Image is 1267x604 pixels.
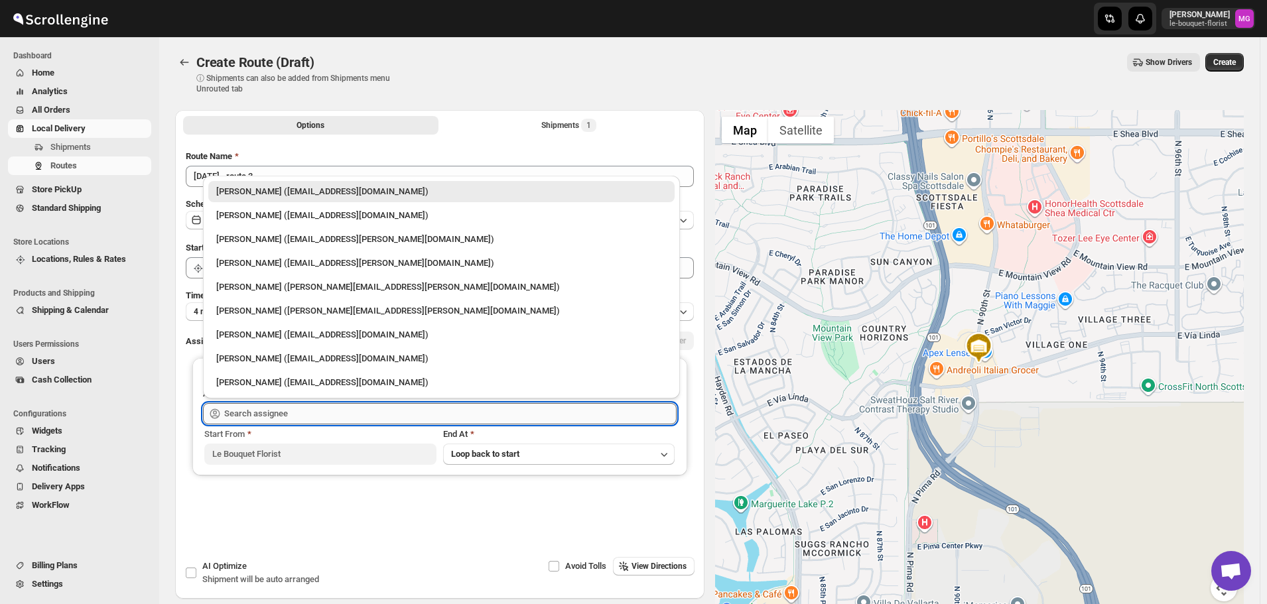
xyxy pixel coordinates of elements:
[722,117,768,143] button: Show street map
[8,301,151,320] button: Shipping & Calendar
[8,575,151,593] button: Settings
[50,142,91,152] span: Shipments
[13,50,153,61] span: Dashboard
[186,302,694,321] button: 4 minutes
[186,290,239,300] span: Time Per Stop
[203,274,680,298] li: Gene Rayborn (gene.rayborn@gmail.com)
[32,305,109,315] span: Shipping & Calendar
[8,371,151,389] button: Cash Collection
[1213,57,1236,68] span: Create
[32,356,55,366] span: Users
[11,2,110,35] img: ScrollEngine
[203,181,680,202] li: Melody Gluth (lebouquetaz@gmail.com)
[32,86,68,96] span: Analytics
[13,339,153,349] span: Users Permissions
[8,101,151,119] button: All Orders
[50,160,77,170] span: Routes
[32,68,54,78] span: Home
[1169,9,1230,20] p: [PERSON_NAME]
[186,151,232,161] span: Route Name
[32,481,85,491] span: Delivery Apps
[203,369,680,393] li: Ryan Peterson (r100040@gmail.com)
[32,184,82,194] span: Store PickUp
[8,82,151,101] button: Analytics
[8,156,151,175] button: Routes
[8,496,151,514] button: WorkFlow
[13,408,153,419] span: Configurations
[196,73,405,94] p: ⓘ Shipments can also be added from Shipments menu Unrouted tab
[13,288,153,298] span: Products and Shipping
[8,250,151,269] button: Locations, Rules & Rates
[216,257,667,270] div: [PERSON_NAME] ([EMAIL_ADDRESS][PERSON_NAME][DOMAIN_NAME])
[186,199,239,209] span: Scheduled for
[194,306,229,317] span: 4 minutes
[203,298,680,322] li: Nick Erikson (erikson.nicholas@gmail.com)
[8,422,151,440] button: Widgets
[586,120,591,131] span: 1
[216,280,667,294] div: [PERSON_NAME] ([PERSON_NAME][EMAIL_ADDRESS][PERSON_NAME][DOMAIN_NAME])
[224,403,677,424] input: Search assignee
[32,254,126,264] span: Locations, Rules & Rates
[8,556,151,575] button: Billing Plans
[32,105,70,115] span: All Orders
[196,54,314,70] span: Create Route (Draft)
[32,560,78,570] span: Billing Plans
[8,477,151,496] button: Delivery Apps
[216,352,667,365] div: [PERSON_NAME] ([EMAIL_ADDRESS][DOMAIN_NAME])
[186,243,291,253] span: Start Location (Warehouse)
[8,459,151,477] button: Notifications
[32,203,101,213] span: Standard Shipping
[32,500,70,510] span: WorkFlow
[216,233,667,246] div: [PERSON_NAME] ([EMAIL_ADDRESS][PERSON_NAME][DOMAIN_NAME])
[203,202,680,226] li: Olivia Trott (oetrott@gmail.com)
[443,428,675,441] div: End At
[216,209,667,222] div: [PERSON_NAME] ([EMAIL_ADDRESS][DOMAIN_NAME])
[8,352,151,371] button: Users
[443,444,675,465] button: Loop back to start
[1169,20,1230,28] p: le-bouquet-florist
[1127,53,1200,72] button: Show Drivers
[32,375,92,385] span: Cash Collection
[13,237,153,247] span: Store Locations
[32,123,86,133] span: Local Delivery
[1211,575,1237,601] button: Map camera controls
[202,574,319,584] span: Shipment will be auto arranged
[541,119,596,132] div: Shipments
[1238,15,1250,23] text: MG
[768,117,834,143] button: Show satellite imagery
[216,185,667,198] div: [PERSON_NAME] ([EMAIL_ADDRESS][DOMAIN_NAME])
[203,345,680,369] li: Matt Boone (mattaf1221@gmail.com)
[32,444,66,454] span: Tracking
[8,440,151,459] button: Tracking
[8,138,151,156] button: Shipments
[204,429,245,439] span: Start From
[216,376,667,389] div: [PERSON_NAME] ([EMAIL_ADDRESS][DOMAIN_NAME])
[297,120,324,131] span: Options
[32,579,63,589] span: Settings
[203,322,680,345] li: John Gluth (johng@ghs.com)
[8,64,151,82] button: Home
[565,561,606,571] span: Avoid Tolls
[1235,9,1254,28] span: Melody Gluth
[632,561,687,572] span: View Directions
[613,557,695,575] button: View Directions
[451,449,519,459] span: Loop back to start
[441,116,697,135] button: Selected Shipments
[175,53,194,72] button: Routes
[1146,57,1192,68] span: Show Drivers
[175,139,704,556] div: All Route Options
[1205,53,1244,72] button: Create
[202,561,247,571] span: AI Optimize
[183,116,438,135] button: All Route Options
[186,166,694,187] input: Eg: Bengaluru Route
[203,250,680,274] li: Jennifer Gluth (jemfer@cox.net)
[216,304,667,318] div: [PERSON_NAME] ([PERSON_NAME][EMAIL_ADDRESS][PERSON_NAME][DOMAIN_NAME])
[186,211,694,229] button: [DATE]|Today
[1211,551,1251,591] div: Open chat
[32,463,80,473] span: Notifications
[216,328,667,341] div: [PERSON_NAME] ([EMAIL_ADDRESS][DOMAIN_NAME])
[203,226,680,250] li: Melody Gluth (mgluth@cox.net)
[1162,8,1255,29] button: User menu
[186,336,222,346] span: Assign to
[32,426,62,436] span: Widgets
